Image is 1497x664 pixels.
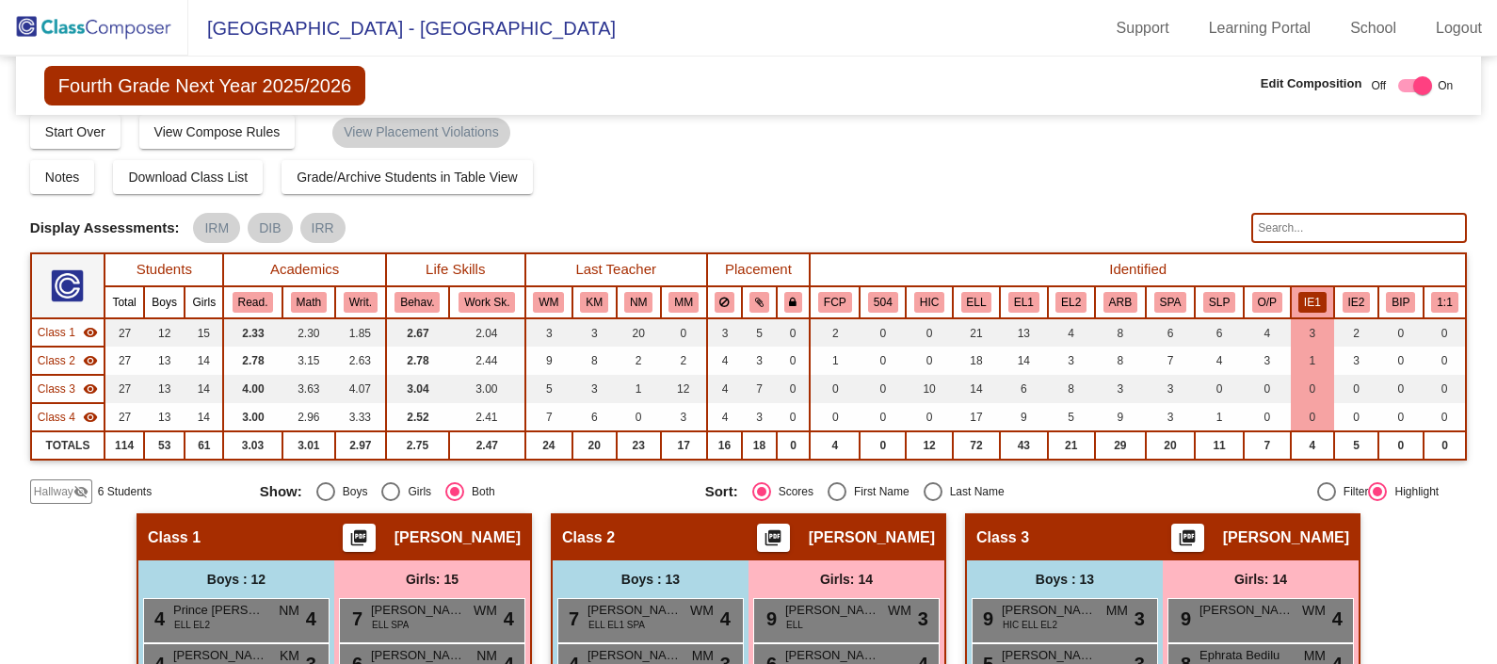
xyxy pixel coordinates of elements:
td: 0 [1195,375,1244,403]
span: 6 Students [98,483,152,500]
th: English Language Learner Level 2 (Progressing) [1048,286,1095,318]
td: 5 [525,375,572,403]
th: Last Teacher [525,253,707,286]
td: 20 [1146,431,1195,460]
td: 2.41 [449,403,525,431]
mat-icon: visibility_off [73,484,89,499]
th: Life Skills [386,253,525,286]
td: 0 [1378,375,1424,403]
td: 3.03 [223,431,282,460]
td: 2.63 [335,347,386,375]
th: Placement [707,253,810,286]
span: WM [690,601,714,621]
td: 0 [777,347,810,375]
td: 2.47 [449,431,525,460]
td: 1 [1291,347,1335,375]
span: Grade/Archive Students in Table View [297,170,518,185]
span: Display Assessments: [30,219,180,236]
span: 4 [1332,605,1343,633]
td: 0 [777,431,810,460]
span: 4 [306,605,316,633]
td: 8 [1048,375,1095,403]
span: 9 [978,608,993,629]
button: ARB [1103,292,1137,313]
td: 3 [661,403,707,431]
td: 61 [185,431,223,460]
td: 2.52 [386,403,449,431]
td: 14 [185,403,223,431]
button: EL1 [1008,292,1039,313]
td: 17 [953,403,1000,431]
td: 3 [742,347,776,375]
span: [PERSON_NAME] [394,528,521,547]
span: Class 2 [38,352,75,369]
td: 27 [105,375,144,403]
button: Download Class List [113,160,263,194]
td: 2.97 [335,431,386,460]
td: 7 [742,375,776,403]
td: 2.75 [386,431,449,460]
span: 9 [1176,608,1191,629]
th: Girls [185,286,223,318]
div: Boys : 12 [138,560,334,598]
td: 0 [1378,403,1424,431]
span: Class 3 [976,528,1029,547]
span: [PERSON_NAME] [1199,601,1294,620]
span: Show: [260,483,302,500]
td: 14 [953,375,1000,403]
mat-radio-group: Select an option [260,482,691,501]
td: 4 [707,403,743,431]
td: TOTALS [31,431,105,460]
th: IP and Link [1291,286,1335,318]
span: Download Class List [128,170,248,185]
td: 3 [1048,347,1095,375]
td: 6 [1146,318,1195,347]
td: 0 [1334,403,1378,431]
td: 2.78 [386,347,449,375]
button: BIP [1386,292,1415,313]
td: 0 [1244,375,1291,403]
a: Support [1102,13,1184,43]
td: 2 [1334,318,1378,347]
span: [PERSON_NAME] [809,528,935,547]
td: 8 [1095,318,1146,347]
td: 12 [906,431,953,460]
td: 14 [185,375,223,403]
td: 3 [1095,375,1146,403]
span: [PERSON_NAME] [588,601,682,620]
span: Prince [PERSON_NAME] [173,601,267,620]
span: Class 3 [38,381,75,397]
span: Off [1371,77,1386,94]
td: 13 [144,403,185,431]
td: 0 [1334,375,1378,403]
span: Edit Composition [1261,74,1362,93]
button: WM [533,292,564,313]
th: Frequent Communication from Parent [810,286,860,318]
button: Print Students Details [757,524,790,552]
span: 7 [347,608,362,629]
th: Spanish [1146,286,1195,318]
td: 2.67 [386,318,449,347]
td: 0 [1424,318,1466,347]
mat-icon: visibility [83,353,98,368]
td: 0 [906,347,953,375]
td: 15 [185,318,223,347]
span: [PERSON_NAME] [1002,601,1096,620]
td: 18 [742,431,776,460]
span: Class 4 [38,409,75,426]
td: 4 [810,431,860,460]
td: 0 [1424,403,1466,431]
span: ELL EL2 [174,618,210,632]
td: 2.78 [223,347,282,375]
span: Start Over [45,124,105,139]
th: Michelle Mohr [661,286,707,318]
td: 3.15 [282,347,335,375]
button: View Compose Rules [139,115,296,149]
div: Scores [771,483,813,500]
button: NM [624,292,652,313]
td: 27 [105,318,144,347]
span: ELL [786,618,803,632]
td: 0 [1291,375,1335,403]
td: 3.63 [282,375,335,403]
td: 0 [860,403,906,431]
